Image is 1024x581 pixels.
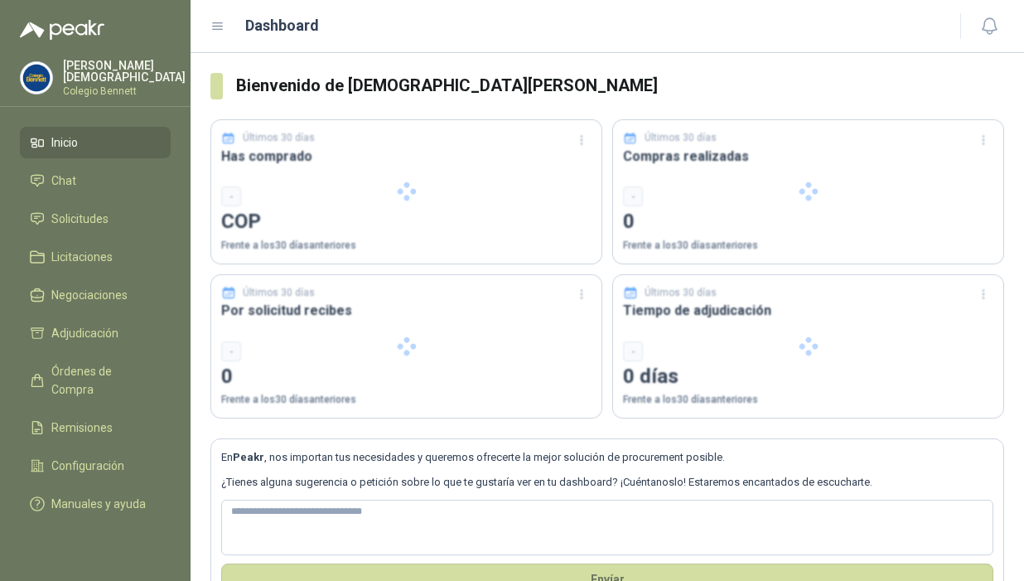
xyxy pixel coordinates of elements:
h3: Bienvenido de [DEMOGRAPHIC_DATA][PERSON_NAME] [236,73,1004,99]
p: [PERSON_NAME] [DEMOGRAPHIC_DATA] [63,60,186,83]
a: Licitaciones [20,241,171,273]
a: Manuales y ayuda [20,488,171,520]
img: Logo peakr [20,20,104,40]
span: Inicio [51,133,78,152]
a: Configuración [20,450,171,482]
a: Órdenes de Compra [20,356,171,405]
span: Manuales y ayuda [51,495,146,513]
span: Chat [51,172,76,190]
b: Peakr [233,451,264,463]
span: Configuración [51,457,124,475]
a: Inicio [20,127,171,158]
span: Solicitudes [51,210,109,228]
a: Chat [20,165,171,196]
p: Colegio Bennett [63,86,186,96]
a: Adjudicación [20,317,171,349]
span: Adjudicación [51,324,118,342]
span: Negociaciones [51,286,128,304]
p: En , nos importan tus necesidades y queremos ofrecerte la mejor solución de procurement posible. [221,449,993,466]
h1: Dashboard [245,14,319,37]
span: Órdenes de Compra [51,362,155,399]
span: Remisiones [51,419,113,437]
p: ¿Tienes alguna sugerencia o petición sobre lo que te gustaría ver en tu dashboard? ¡Cuéntanoslo! ... [221,474,993,491]
a: Negociaciones [20,279,171,311]
a: Solicitudes [20,203,171,235]
a: Remisiones [20,412,171,443]
span: Licitaciones [51,248,113,266]
img: Company Logo [21,62,52,94]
